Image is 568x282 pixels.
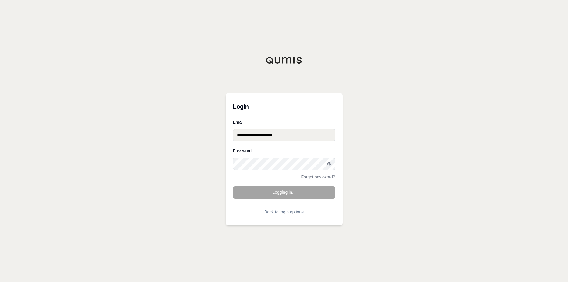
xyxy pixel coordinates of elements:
[266,57,302,64] img: Qumis
[233,120,335,124] label: Email
[301,175,335,179] a: Forgot password?
[233,100,335,113] h3: Login
[233,206,335,218] button: Back to login options
[233,149,335,153] label: Password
